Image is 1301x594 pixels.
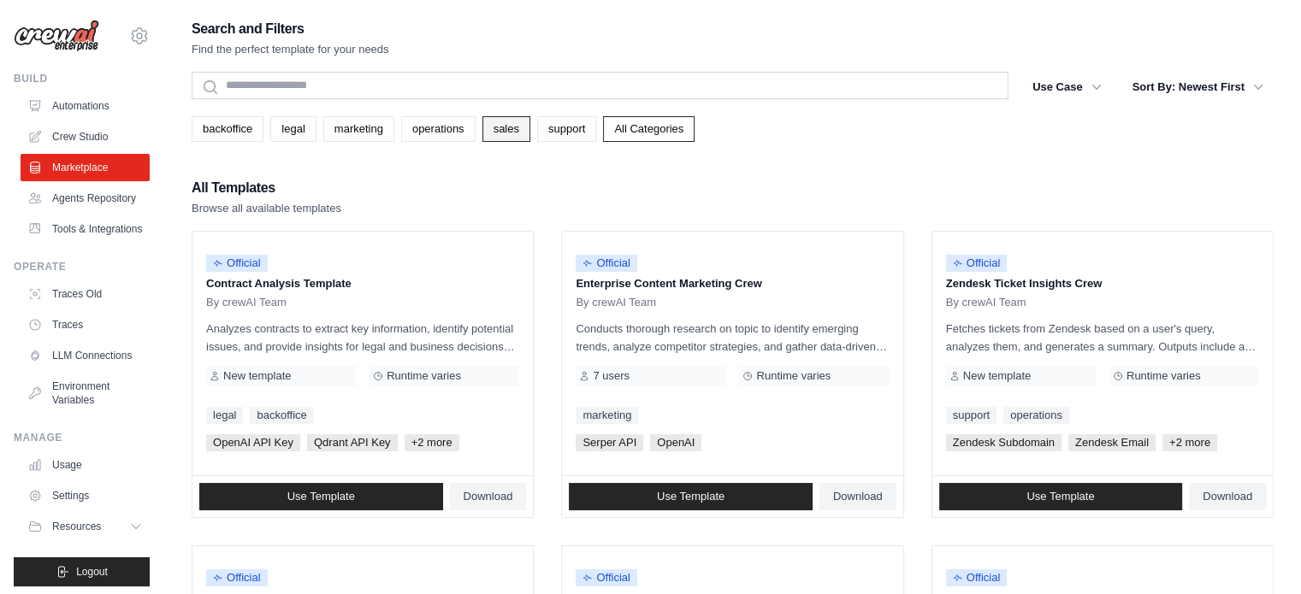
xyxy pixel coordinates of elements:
[14,431,150,444] div: Manage
[1022,72,1112,103] button: Use Case
[387,369,461,383] span: Runtime varies
[1127,369,1201,383] span: Runtime varies
[576,275,889,292] p: Enterprise Content Marketing Crew
[14,557,150,586] button: Logout
[192,41,389,58] p: Find the perfect template for your needs
[576,434,643,451] span: Serper API
[756,369,831,383] span: Runtime varies
[1026,490,1094,503] span: Use Template
[464,490,513,503] span: Download
[576,407,638,424] a: marketing
[21,311,150,338] a: Traces
[14,260,150,273] div: Operate
[14,20,99,52] img: Logo
[206,434,300,451] span: OpenAI API Key
[537,116,596,142] a: support
[946,407,996,424] a: support
[287,490,355,503] span: Use Template
[14,72,150,85] div: Build
[21,373,150,414] a: Environment Variables
[946,255,1008,272] span: Official
[323,116,394,142] a: marketing
[206,296,287,309] span: By crewAI Team
[833,490,883,503] span: Download
[1189,483,1266,510] a: Download
[223,369,291,383] span: New template
[1162,434,1217,451] span: +2 more
[603,116,695,142] a: All Categories
[206,275,519,292] p: Contract Analysis Template
[250,407,313,424] a: backoffice
[21,123,150,150] a: Crew Studio
[206,407,243,424] a: legal
[946,275,1259,292] p: Zendesk Ticket Insights Crew
[192,116,263,142] a: backoffice
[946,569,1008,586] span: Official
[576,569,637,586] span: Official
[192,17,389,41] h2: Search and Filters
[401,116,476,142] a: operations
[569,483,813,510] a: Use Template
[192,200,341,217] p: Browse all available templates
[1068,434,1156,451] span: Zendesk Email
[576,320,889,356] p: Conducts thorough research on topic to identify emerging trends, analyze competitor strategies, a...
[21,482,150,509] a: Settings
[946,434,1061,451] span: Zendesk Subdomain
[206,320,519,356] p: Analyzes contracts to extract key information, identify potential issues, and provide insights fo...
[21,451,150,479] a: Usage
[76,565,108,579] span: Logout
[946,296,1026,309] span: By crewAI Team
[946,320,1259,356] p: Fetches tickets from Zendesk based on a user's query, analyzes them, and generates a summary. Out...
[650,434,701,451] span: OpenAI
[21,342,150,369] a: LLM Connections
[593,369,630,383] span: 7 users
[576,296,656,309] span: By crewAI Team
[307,434,398,451] span: Qdrant API Key
[192,176,341,200] h2: All Templates
[52,520,101,533] span: Resources
[450,483,527,510] a: Download
[199,483,443,510] a: Use Template
[657,490,724,503] span: Use Template
[21,215,150,243] a: Tools & Integrations
[21,154,150,181] a: Marketplace
[21,185,150,212] a: Agents Repository
[21,92,150,120] a: Automations
[21,280,150,308] a: Traces Old
[206,569,268,586] span: Official
[270,116,316,142] a: legal
[963,369,1031,383] span: New template
[576,255,637,272] span: Official
[1203,490,1252,503] span: Download
[939,483,1183,510] a: Use Template
[1003,407,1069,424] a: operations
[206,255,268,272] span: Official
[21,513,150,540] button: Resources
[405,434,459,451] span: +2 more
[482,116,530,142] a: sales
[1122,72,1274,103] button: Sort By: Newest First
[819,483,896,510] a: Download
